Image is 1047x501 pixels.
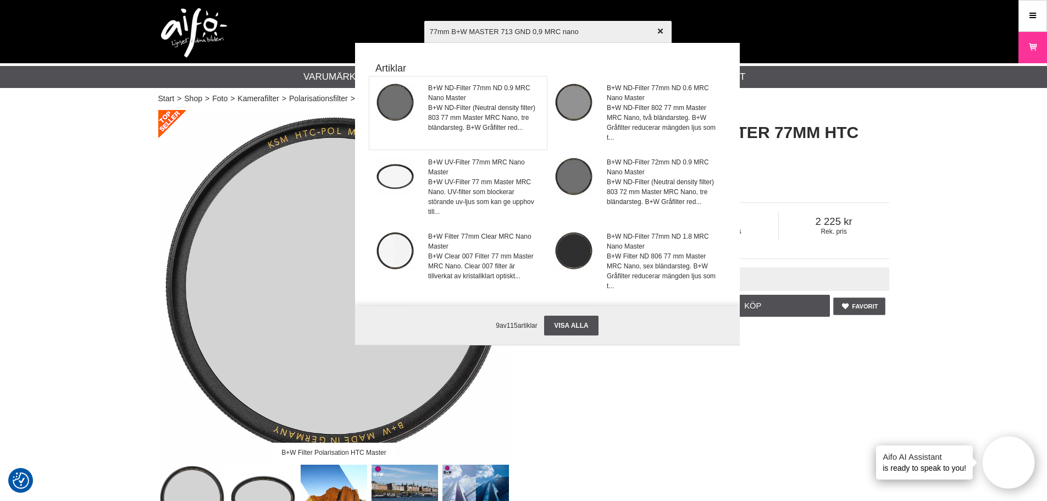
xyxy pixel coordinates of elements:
[555,157,593,196] img: bwf-master-803-nd.jpg
[428,232,540,251] span: B+W Filter 77mm Clear MRC Nano Master
[13,472,29,489] img: Revisit consent button
[607,103,718,142] span: B+W ND-Filter 802 77 mm Master MRC Nano, två bländarsteg. B+W Gråfilter reducerar mängden ljus so...
[548,299,725,372] a: B+W ND-Filter 37mm ND 0.9 MRC Nano Master
[607,232,718,251] span: B+W ND-Filter 77mm ND 1.8 MRC Nano Master
[428,83,540,103] span: B+W ND-Filter 77mm ND 0.9 MRC Nano Master
[369,61,726,76] strong: Artiklar
[607,83,718,103] span: B+W ND-Filter 77mm ND 0.6 MRC Nano Master
[376,232,414,270] img: bwf-master-007-clear.jpg
[428,177,540,217] span: B+W UV-Filter 77 mm Master MRC Nano. UV-filter som blockerar störande uv-ljus som kan ge upphov t...
[369,225,547,298] a: B+W Filter 77mm Clear MRC Nano MasterB+W Clear 007 Filter 77 mm Master MRC Nano. Clear 007 filter...
[518,322,538,329] span: artiklar
[548,225,725,298] a: B+W ND-Filter 77mm ND 1.8 MRC Nano MasterB+W Filter ND 806 77 mm Master MRC Nano, sex bländarsteg...
[428,103,540,133] span: B+W ND-Filter (Neutral density filter) 803 77 mm Master MRC Nano, tre bländarsteg. B+W Gråfilter ...
[607,251,718,291] span: B+W Filter ND 806 77 mm Master MRC Nano, sex bländarsteg. B+W Gråfilter reducerar mängden ljus so...
[548,76,725,150] a: B+W ND-Filter 77mm ND 0.6 MRC Nano MasterB+W ND-Filter 802 77 mm Master MRC Nano, två bländarsteg...
[496,322,500,329] span: 9
[369,151,547,224] a: B+W UV-Filter 77mm MRC Nano MasterB+W UV-Filter 77 mm Master MRC Nano. UV-filter som blockerar st...
[369,76,547,150] a: B+W ND-Filter 77mm ND 0.9 MRC Nano MasterB+W ND-Filter (Neutral density filter) 803 77 mm Master ...
[607,157,718,177] span: B+W ND-Filter 72mm ND 0.9 MRC Nano Master
[424,12,672,51] input: Sök produkter ...
[607,177,718,207] span: B+W ND-Filter (Neutral density filter) 803 72 mm Master MRC Nano, tre bländarsteg. B+W Gråfilter ...
[428,251,540,281] span: B+W Clear 007 Filter 77 mm Master MRC Nano. Clear 007 filter är tillverkat av kristallklart optis...
[555,232,593,270] img: bwf-master-806-nd.jpg
[376,83,414,122] img: bwf-master-803-nd.jpg
[500,322,507,329] span: av
[376,157,414,196] img: bwf-master-010-uv.jpg
[303,70,369,84] a: Varumärken
[548,151,725,224] a: B+W ND-Filter 72mm ND 0.9 MRC Nano MasterB+W ND-Filter (Neutral density filter) 803 72 mm Master ...
[544,316,598,335] a: Visa alla
[428,157,540,177] span: B+W UV-Filter 77mm MRC Nano Master
[507,322,518,329] span: 115
[555,83,593,122] img: bwf-master-802-nd.jpg
[13,471,29,491] button: Samtyckesinställningar
[161,8,227,58] img: logo.png
[369,299,547,372] a: B+W ND-Filter 77mm ND 3.0 MRC Nano Master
